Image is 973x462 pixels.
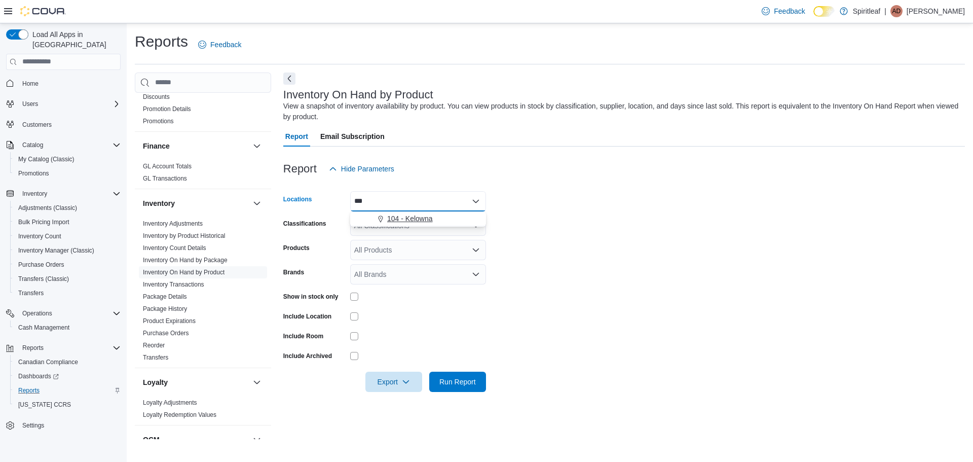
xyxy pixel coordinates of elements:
[251,434,263,446] button: OCM
[18,188,121,200] span: Inventory
[2,341,125,355] button: Reports
[251,197,263,209] button: Inventory
[22,121,52,129] span: Customers
[14,384,121,397] span: Reports
[143,281,204,288] a: Inventory Transactions
[10,321,125,335] button: Cash Management
[143,399,197,406] a: Loyalty Adjustments
[14,370,63,382] a: Dashboards
[18,232,61,240] span: Inventory Count
[320,126,385,147] span: Email Subscription
[143,317,196,325] span: Product Expirations
[143,105,191,113] a: Promotion Details
[341,164,394,174] span: Hide Parameters
[143,329,189,337] span: Purchase Orders
[283,332,323,340] label: Include Room
[10,286,125,300] button: Transfers
[2,97,125,111] button: Users
[135,160,271,189] div: Finance
[143,141,170,151] h3: Finance
[758,1,809,21] a: Feedback
[283,101,960,122] div: View a snapshot of inventory availability by product. You can view products in stock by classific...
[14,399,75,411] a: [US_STATE] CCRS
[143,244,206,252] span: Inventory Count Details
[143,174,187,183] span: GL Transactions
[14,273,121,285] span: Transfers (Classic)
[14,356,121,368] span: Canadian Compliance
[14,216,121,228] span: Bulk Pricing Import
[18,372,59,380] span: Dashboards
[143,353,168,362] span: Transfers
[14,399,121,411] span: Washington CCRS
[251,376,263,388] button: Loyalty
[472,270,480,278] button: Open list of options
[143,232,226,240] span: Inventory by Product Historical
[18,119,56,131] a: Customers
[387,214,433,224] span: 104 - Kelowna
[2,76,125,91] button: Home
[429,372,486,392] button: Run Report
[143,198,249,208] button: Inventory
[10,215,125,229] button: Bulk Pricing Import
[14,370,121,382] span: Dashboards
[22,421,44,430] span: Settings
[135,397,271,425] div: Loyalty
[18,188,51,200] button: Inventory
[18,98,42,110] button: Users
[472,197,480,205] button: Close list of options
[14,167,121,180] span: Promotions
[18,118,121,131] span: Customers
[143,354,168,361] a: Transfers
[285,126,308,147] span: Report
[14,230,65,242] a: Inventory Count
[18,218,69,226] span: Bulk Pricing Import
[10,383,125,398] button: Reports
[6,72,121,459] nav: Complex example
[18,289,44,297] span: Transfers
[143,305,187,312] a: Package History
[14,202,81,214] a: Adjustments (Classic)
[135,91,271,131] div: Discounts & Promotions
[22,309,52,317] span: Operations
[14,259,121,271] span: Purchase Orders
[18,246,94,255] span: Inventory Manager (Classic)
[143,435,249,445] button: OCM
[143,269,224,276] a: Inventory On Hand by Product
[18,139,121,151] span: Catalog
[143,198,175,208] h3: Inventory
[14,287,48,299] a: Transfers
[22,190,47,198] span: Inventory
[143,257,228,264] a: Inventory On Hand by Package
[14,287,121,299] span: Transfers
[10,398,125,412] button: [US_STATE] CCRS
[143,341,165,349] span: Reorder
[143,342,165,349] a: Reorder
[18,155,74,163] span: My Catalog (Classic)
[18,77,121,90] span: Home
[143,280,204,289] span: Inventory Transactions
[371,372,416,392] span: Export
[350,211,486,226] button: 104 - Kelowna
[890,5,903,17] div: Angela D
[10,355,125,369] button: Canadian Compliance
[283,73,295,85] button: Next
[884,5,886,17] p: |
[143,163,192,170] a: GL Account Totals
[813,6,835,17] input: Dark Mode
[365,372,422,392] button: Export
[143,220,203,228] span: Inventory Adjustments
[143,232,226,239] a: Inventory by Product Historical
[325,159,398,179] button: Hide Parameters
[14,216,73,228] a: Bulk Pricing Import
[14,273,73,285] a: Transfers (Classic)
[20,6,66,16] img: Cova
[907,5,965,17] p: [PERSON_NAME]
[143,175,187,182] a: GL Transactions
[2,187,125,201] button: Inventory
[143,244,206,252] a: Inventory Count Details
[283,195,312,203] label: Locations
[18,358,78,366] span: Canadian Compliance
[143,435,160,445] h3: OCM
[18,342,121,354] span: Reports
